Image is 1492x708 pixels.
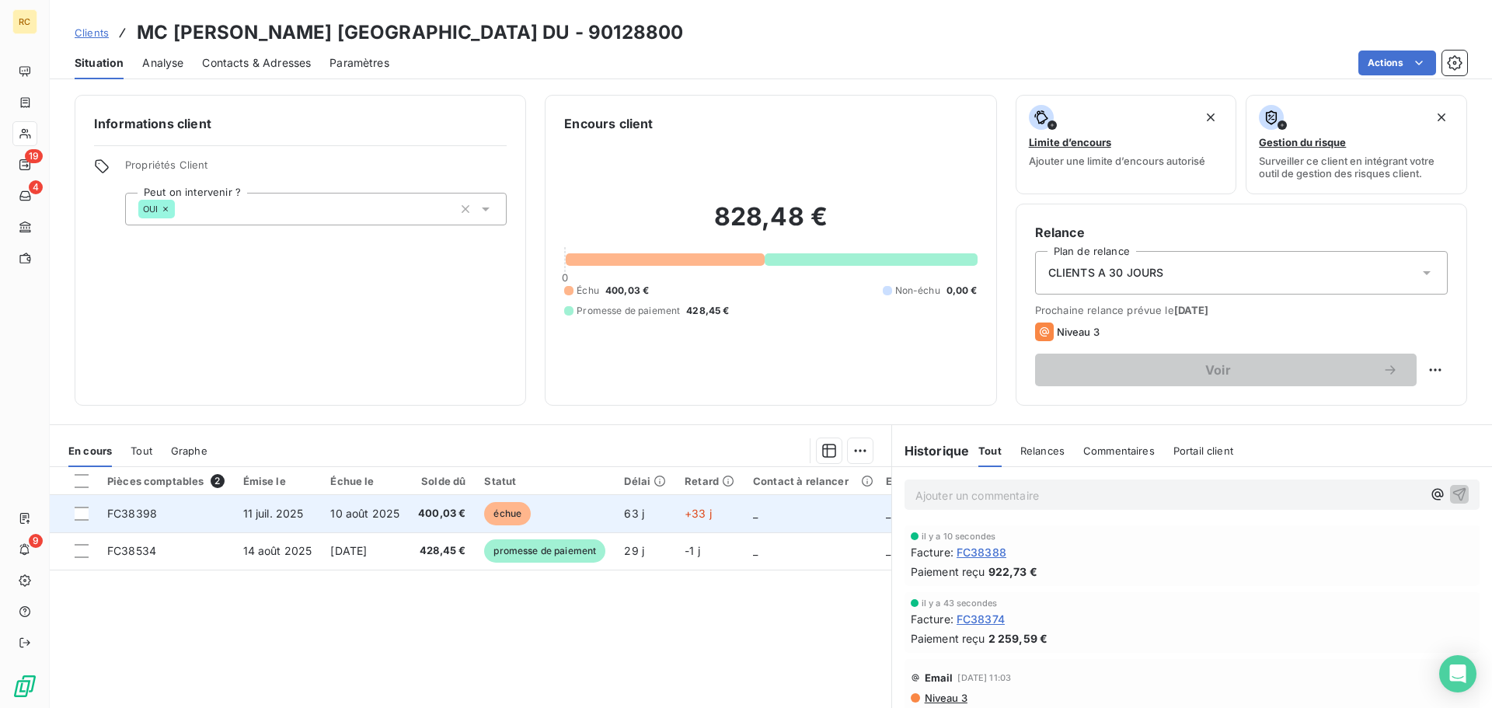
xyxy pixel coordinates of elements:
[1054,364,1382,376] span: Voir
[1174,304,1209,316] span: [DATE]
[685,544,700,557] span: -1 j
[925,671,953,684] span: Email
[137,19,683,47] h3: MC [PERSON_NAME] [GEOGRAPHIC_DATA] DU - 90128800
[686,304,729,318] span: 428,45 €
[923,692,967,704] span: Niveau 3
[1083,445,1155,457] span: Commentaires
[1029,155,1205,167] span: Ajouter une limite d’encours autorisé
[171,445,207,457] span: Graphe
[202,55,311,71] span: Contacts & Adresses
[1057,326,1100,338] span: Niveau 3
[1020,445,1065,457] span: Relances
[1035,223,1448,242] h6: Relance
[68,445,112,457] span: En cours
[125,159,507,180] span: Propriétés Client
[988,563,1037,580] span: 922,73 €
[1259,155,1454,180] span: Surveiller ce client en intégrant votre outil de gestion des risques client.
[1246,95,1467,194] button: Gestion du risqueSurveiller ce client en intégrant votre outil de gestion des risques client.
[142,55,183,71] span: Analyse
[895,284,940,298] span: Non-échu
[330,507,399,520] span: 10 août 2025
[922,532,996,541] span: il y a 10 secondes
[1035,354,1417,386] button: Voir
[685,507,712,520] span: +33 j
[418,506,465,521] span: 400,03 €
[922,598,998,608] span: il y a 43 secondes
[484,539,605,563] span: promesse de paiement
[75,25,109,40] a: Clients
[957,544,1006,560] span: FC38388
[211,474,225,488] span: 2
[329,55,389,71] span: Paramètres
[131,445,152,457] span: Tout
[564,201,977,248] h2: 828,48 €
[886,544,891,557] span: _
[1439,655,1476,692] div: Open Intercom Messenger
[29,534,43,548] span: 9
[94,114,507,133] h6: Informations client
[107,544,156,557] span: FC38534
[243,544,312,557] span: 14 août 2025
[1016,95,1237,194] button: Limite d’encoursAjouter une limite d’encours autorisé
[978,445,1002,457] span: Tout
[107,474,225,488] div: Pièces comptables
[29,180,43,194] span: 4
[243,475,312,487] div: Émise le
[418,543,465,559] span: 428,45 €
[175,202,187,216] input: Ajouter une valeur
[957,611,1005,627] span: FC38374
[75,26,109,39] span: Clients
[624,544,644,557] span: 29 j
[1035,304,1448,316] span: Prochaine relance prévue le
[562,271,568,284] span: 0
[946,284,978,298] span: 0,00 €
[988,630,1048,647] span: 2 259,59 €
[143,204,158,214] span: OUI
[75,55,124,71] span: Situation
[25,149,43,163] span: 19
[624,507,644,520] span: 63 j
[911,611,953,627] span: Facture :
[957,673,1011,682] span: [DATE] 11:03
[911,563,985,580] span: Paiement reçu
[484,502,531,525] span: échue
[564,114,653,133] h6: Encours client
[330,475,399,487] div: Échue le
[911,630,985,647] span: Paiement reçu
[605,284,649,298] span: 400,03 €
[685,475,734,487] div: Retard
[1259,136,1346,148] span: Gestion du risque
[577,304,680,318] span: Promesse de paiement
[624,475,666,487] div: Délai
[107,507,157,520] span: FC38398
[1173,445,1233,457] span: Portail client
[753,475,867,487] div: Contact à relancer
[753,507,758,520] span: _
[886,475,1051,487] div: ETAT FACTURE CHEZ LE CLIENT
[1048,265,1164,281] span: CLIENTS A 30 JOURS
[484,475,605,487] div: Statut
[911,544,953,560] span: Facture :
[243,507,304,520] span: 11 juil. 2025
[886,507,891,520] span: _
[12,9,37,34] div: RC
[753,544,758,557] span: _
[1029,136,1111,148] span: Limite d’encours
[1358,51,1436,75] button: Actions
[12,674,37,699] img: Logo LeanPay
[418,475,465,487] div: Solde dû
[892,441,970,460] h6: Historique
[330,544,367,557] span: [DATE]
[577,284,599,298] span: Échu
